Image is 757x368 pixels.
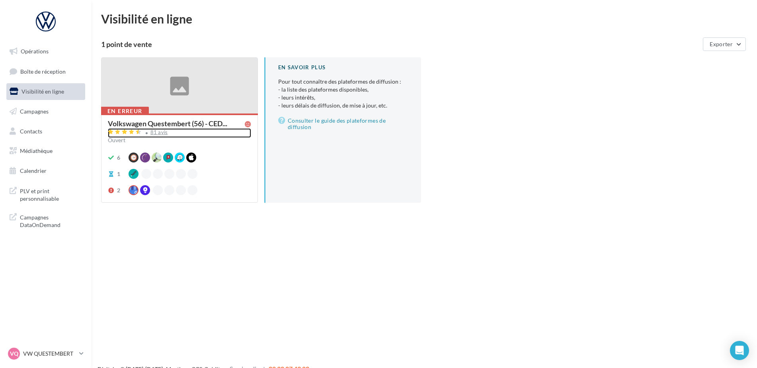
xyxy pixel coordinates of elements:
[730,341,749,360] div: Open Intercom Messenger
[23,350,76,358] p: VW QUESTEMBERT
[10,350,18,358] span: VQ
[117,186,120,194] div: 2
[108,120,227,127] span: Volkswagen Questembert (56) - CED...
[278,102,408,110] li: - leurs délais de diffusion, de mise à jour, etc.
[278,78,408,110] p: Pour tout connaître des plateformes de diffusion :
[150,130,168,135] div: 81 avis
[278,116,408,132] a: Consulter le guide des plateformes de diffusion
[101,107,149,115] div: En erreur
[21,88,64,95] span: Visibilité en ligne
[6,346,85,361] a: VQ VW QUESTEMBERT
[278,94,408,102] li: - leurs intérêts,
[20,186,82,203] span: PLV et print personnalisable
[5,123,87,140] a: Contacts
[5,103,87,120] a: Campagnes
[5,162,87,179] a: Calendrier
[278,64,408,71] div: En savoir plus
[117,154,120,162] div: 6
[21,48,49,55] span: Opérations
[20,127,42,134] span: Contacts
[703,37,746,51] button: Exporter
[5,43,87,60] a: Opérations
[5,83,87,100] a: Visibilité en ligne
[5,63,87,80] a: Boîte de réception
[20,108,49,115] span: Campagnes
[710,41,733,47] span: Exporter
[5,209,87,232] a: Campagnes DataOnDemand
[5,143,87,159] a: Médiathèque
[108,137,125,143] span: Ouvert
[101,41,700,48] div: 1 point de vente
[20,147,53,154] span: Médiathèque
[20,212,82,229] span: Campagnes DataOnDemand
[20,68,66,74] span: Boîte de réception
[278,86,408,94] li: - la liste des plateformes disponibles,
[108,128,251,138] a: 81 avis
[5,182,87,206] a: PLV et print personnalisable
[101,13,747,25] div: Visibilité en ligne
[20,167,47,174] span: Calendrier
[117,170,120,178] div: 1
